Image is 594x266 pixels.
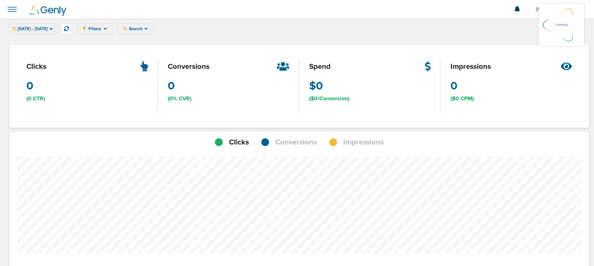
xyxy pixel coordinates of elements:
[26,78,33,94] span: 0
[343,137,384,148] span: Impressions
[450,78,457,94] span: 0
[168,78,175,94] span: 0
[30,6,66,16] img: Genly
[450,95,474,102] span: ($0 CPM)
[168,61,209,72] span: conversions
[275,137,317,148] span: Conversions
[229,137,249,148] span: Clicks
[536,7,575,12] span: [PERSON_NAME]
[309,78,323,94] span: $0
[309,95,349,102] span: ($0/Conversion)
[26,61,46,72] span: clicks
[309,61,331,72] span: spend
[450,61,491,72] span: impressions
[555,21,568,29] p: Loading
[26,95,45,102] span: (0 CTR)
[168,95,191,102] span: (0% CVR)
